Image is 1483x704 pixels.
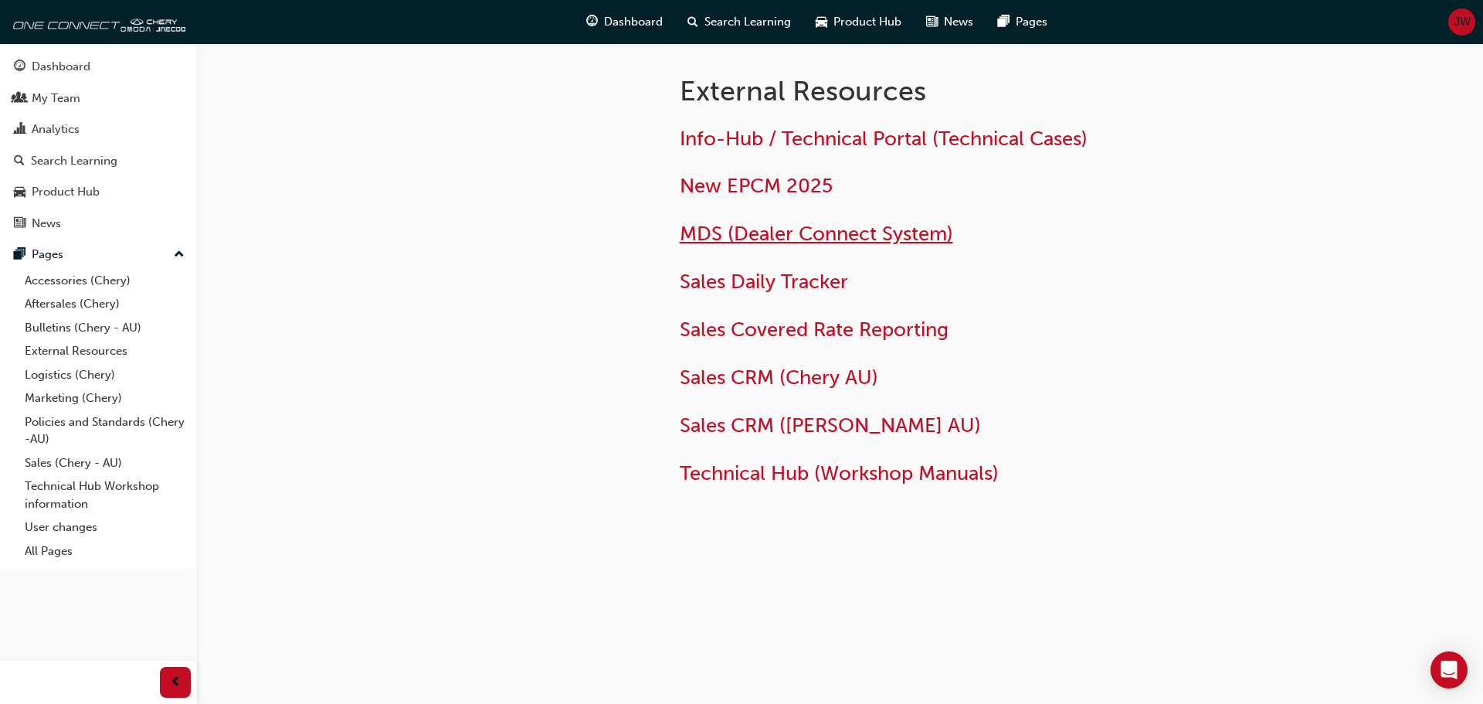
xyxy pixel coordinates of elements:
a: New EPCM 2025 [680,174,833,198]
span: car-icon [816,12,827,32]
span: pages-icon [998,12,1010,32]
span: guage-icon [586,12,598,32]
a: News [6,209,191,238]
a: Analytics [6,115,191,144]
a: search-iconSearch Learning [675,6,803,38]
span: people-icon [14,92,25,106]
a: news-iconNews [914,6,986,38]
span: JW [1454,13,1471,31]
span: guage-icon [14,60,25,74]
div: My Team [32,90,80,107]
button: JW [1448,9,1475,36]
button: Pages [6,240,191,269]
h1: External Resources [680,74,1186,108]
div: Search Learning [31,152,117,170]
div: Pages [32,246,63,264]
span: Search Learning [704,13,791,31]
a: Sales CRM (Chery AU) [680,366,878,389]
span: prev-icon [170,673,182,692]
span: search-icon [14,155,25,168]
a: car-iconProduct Hub [803,6,914,38]
span: pages-icon [14,248,25,262]
span: up-icon [174,245,185,265]
a: Sales (Chery - AU) [19,451,191,475]
a: Accessories (Chery) [19,269,191,293]
a: Policies and Standards (Chery -AU) [19,410,191,451]
a: MDS (Dealer Connect System) [680,222,953,246]
span: Dashboard [604,13,663,31]
span: chart-icon [14,123,25,137]
div: News [32,215,61,233]
a: All Pages [19,539,191,563]
a: Info-Hub / Technical Portal (Technical Cases) [680,127,1088,151]
a: Aftersales (Chery) [19,292,191,316]
span: news-icon [926,12,938,32]
a: Dashboard [6,53,191,81]
span: news-icon [14,217,25,231]
a: pages-iconPages [986,6,1060,38]
a: External Resources [19,339,191,363]
a: Sales Daily Tracker [680,270,848,294]
button: DashboardMy TeamAnalyticsSearch LearningProduct HubNews [6,49,191,240]
a: Product Hub [6,178,191,206]
a: Sales CRM ([PERSON_NAME] AU) [680,413,981,437]
a: Technical Hub Workshop information [19,474,191,515]
a: Bulletins (Chery - AU) [19,316,191,340]
a: Marketing (Chery) [19,386,191,410]
span: car-icon [14,185,25,199]
span: News [944,13,973,31]
div: Analytics [32,121,80,138]
a: Technical Hub (Workshop Manuals) [680,461,999,485]
img: oneconnect [8,6,185,37]
a: My Team [6,84,191,113]
a: User changes [19,515,191,539]
a: Logistics (Chery) [19,363,191,387]
div: Product Hub [32,183,100,201]
div: Dashboard [32,58,90,76]
span: Product Hub [833,13,901,31]
span: Pages [1016,13,1047,31]
a: guage-iconDashboard [574,6,675,38]
a: Sales Covered Rate Reporting [680,318,949,342]
a: Search Learning [6,147,191,175]
span: search-icon [687,12,698,32]
div: Open Intercom Messenger [1430,651,1468,689]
